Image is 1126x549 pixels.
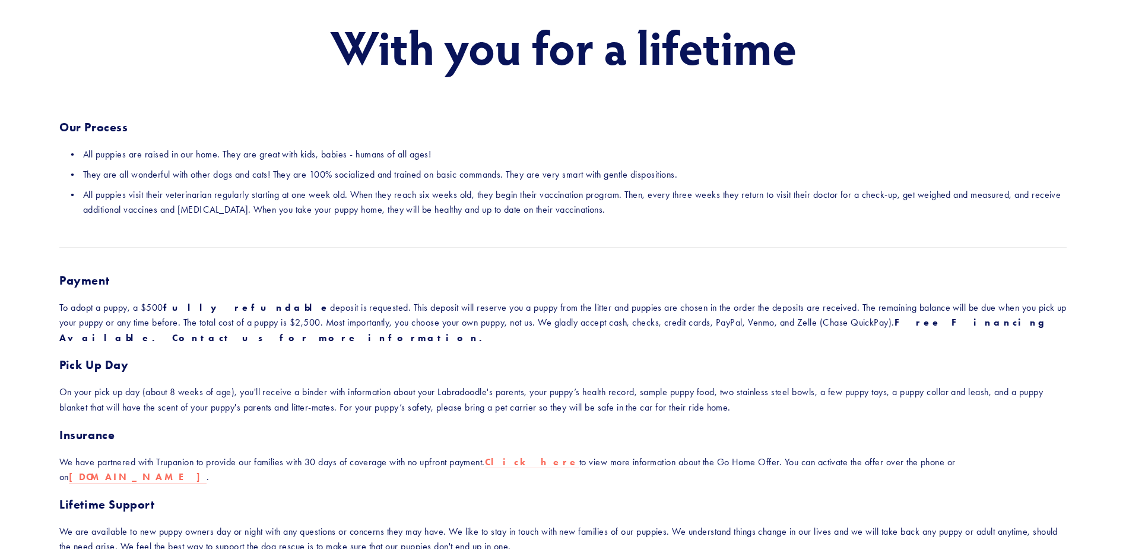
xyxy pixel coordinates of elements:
a: Click here [485,456,579,469]
strong: Click here [485,456,579,468]
a: [DOMAIN_NAME] [69,471,207,484]
p: All puppies are raised in our home. They are great with kids, babies - humans of all ages! [83,147,1067,162]
p: They are all wonderful with other dogs and cats! They are 100% socialized and trained on basic co... [83,167,1067,182]
p: To adopt a puppy, a $500 deposit is requested. This deposit will reserve you a puppy from the lit... [59,300,1067,346]
strong: [DOMAIN_NAME] [69,471,207,482]
p: We have partnered with Trupanion to provide our families with 30 days of coverage with no upfront... [59,455,1067,485]
strong: Payment [59,273,109,288]
strong: fully refundable [163,302,331,313]
p: All puppies visit their veterinarian regularly starting at one week old. When they reach six week... [83,187,1067,217]
strong: Pick Up Day [59,358,129,372]
strong: Our Process [59,120,128,134]
p: On your pick up day (about 8 weeks of age), you'll receive a binder with information about your L... [59,384,1067,415]
strong: Free Financing Available. Contact us for more information. [59,317,1057,343]
h1: With you for a lifetime [59,20,1067,72]
strong: Lifetime Support [59,497,155,512]
strong: Insurance [59,428,115,442]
